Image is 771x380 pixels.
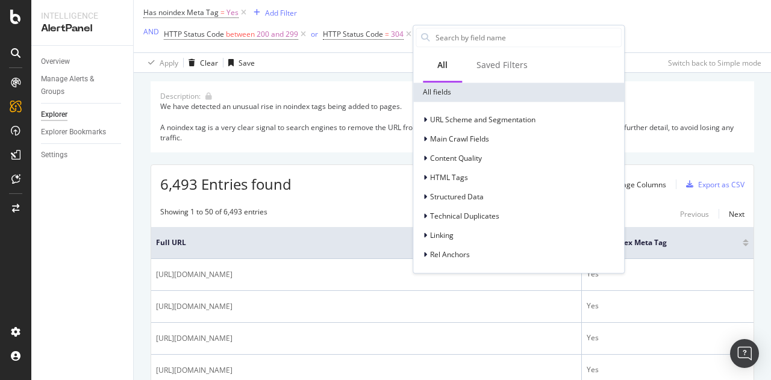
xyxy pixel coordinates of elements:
[143,7,219,17] span: Has noindex Meta Tag
[311,28,318,40] button: or
[41,108,67,121] div: Explorer
[41,149,67,161] div: Settings
[41,73,113,98] div: Manage Alerts & Groups
[430,192,484,202] span: Structured Data
[220,7,225,17] span: =
[663,53,761,72] button: Switch back to Simple mode
[156,301,233,313] span: [URL][DOMAIN_NAME]
[156,364,233,376] span: [URL][DOMAIN_NAME]
[729,209,744,219] div: Next
[587,269,749,279] div: Yes
[391,26,404,43] span: 304
[249,5,297,20] button: Add Filter
[160,58,178,68] div: Apply
[430,115,535,125] span: URL Scheme and Segmentation
[430,211,499,222] span: Technical Duplicates
[730,339,759,368] div: Open Intercom Messenger
[385,29,389,39] span: =
[413,83,624,102] div: All fields
[311,29,318,39] div: or
[430,134,489,145] span: Main Crawl Fields
[156,269,233,281] span: [URL][DOMAIN_NAME]
[434,28,621,46] input: Search by field name
[160,101,744,143] div: We have detected an unusual rise in noindex tags being added to pages. A noindex tag is a very cl...
[164,29,224,39] span: HTTP Status Code
[41,55,70,68] div: Overview
[226,29,255,39] span: between
[156,332,233,344] span: [URL][DOMAIN_NAME]
[729,207,744,221] button: Next
[587,364,749,375] div: Yes
[41,126,125,139] a: Explorer Bookmarks
[41,10,123,22] div: Intelligence
[668,58,761,68] div: Switch back to Simple mode
[223,53,255,72] button: Save
[587,301,749,311] div: Yes
[437,59,448,71] div: All
[156,237,552,248] span: Full URL
[184,53,218,72] button: Clear
[265,8,297,18] div: Add Filter
[41,73,125,98] a: Manage Alerts & Groups
[680,209,709,219] div: Previous
[200,58,218,68] div: Clear
[143,53,178,72] button: Apply
[590,177,666,192] button: Manage Columns
[160,91,201,101] div: Description:
[680,207,709,221] button: Previous
[239,58,255,68] div: Save
[587,237,725,248] span: Has noindex Meta Tag
[607,179,666,190] div: Manage Columns
[41,149,125,161] a: Settings
[41,22,123,36] div: AlertPanel
[41,108,125,121] a: Explorer
[257,26,298,43] span: 200 and 299
[160,207,267,221] div: Showing 1 to 50 of 6,493 entries
[430,231,454,241] span: Linking
[430,154,482,164] span: Content Quality
[430,250,470,260] span: Rel Anchors
[226,4,239,21] span: Yes
[41,126,106,139] div: Explorer Bookmarks
[143,26,159,37] button: AND
[476,59,528,71] div: Saved Filters
[160,174,292,194] span: 6,493 Entries found
[587,332,749,343] div: Yes
[681,175,744,194] button: Export as CSV
[323,29,383,39] span: HTTP Status Code
[698,179,744,190] div: Export as CSV
[430,173,468,183] span: HTML Tags
[41,55,125,68] a: Overview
